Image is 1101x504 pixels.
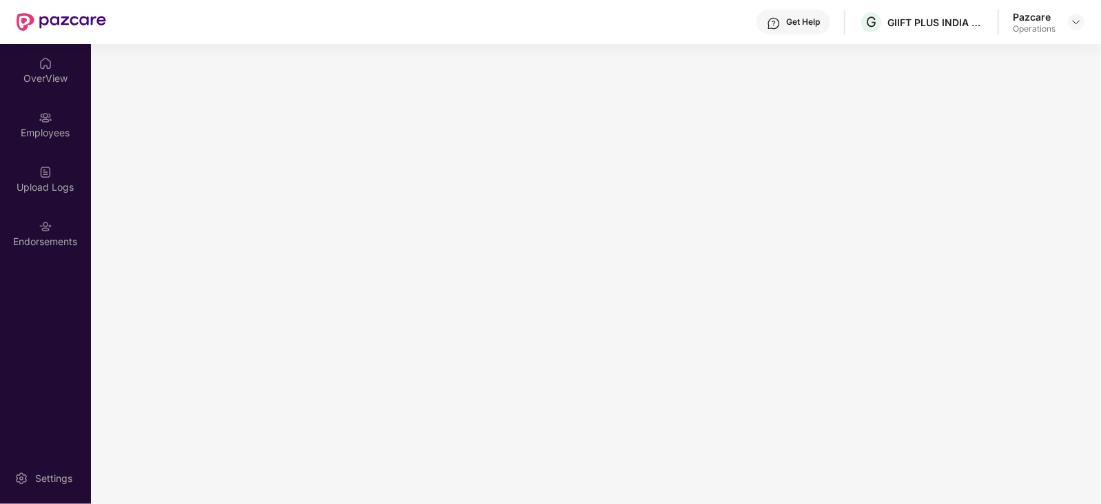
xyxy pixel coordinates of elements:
[866,14,876,30] span: G
[39,220,52,233] img: svg+xml;base64,PHN2ZyBpZD0iRW5kb3JzZW1lbnRzIiB4bWxucz0iaHR0cDovL3d3dy53My5vcmcvMjAwMC9zdmciIHdpZH...
[786,17,820,28] div: Get Help
[39,56,52,70] img: svg+xml;base64,PHN2ZyBpZD0iSG9tZSIgeG1sbnM9Imh0dHA6Ly93d3cudzMub3JnLzIwMDAvc3ZnIiB3aWR0aD0iMjAiIG...
[14,472,28,485] img: svg+xml;base64,PHN2ZyBpZD0iU2V0dGluZy0yMHgyMCIgeG1sbnM9Imh0dHA6Ly93d3cudzMub3JnLzIwMDAvc3ZnIiB3aW...
[1013,23,1056,34] div: Operations
[887,16,984,29] div: GIIFT PLUS INDIA PRIVATE LIMITED
[767,17,781,30] img: svg+xml;base64,PHN2ZyBpZD0iSGVscC0zMngzMiIgeG1sbnM9Imh0dHA6Ly93d3cudzMub3JnLzIwMDAvc3ZnIiB3aWR0aD...
[31,472,76,485] div: Settings
[1071,17,1082,28] img: svg+xml;base64,PHN2ZyBpZD0iRHJvcGRvd24tMzJ4MzIiIHhtbG5zPSJodHRwOi8vd3d3LnczLm9yZy8yMDAwL3N2ZyIgd2...
[1013,10,1056,23] div: Pazcare
[39,111,52,125] img: svg+xml;base64,PHN2ZyBpZD0iRW1wbG95ZWVzIiB4bWxucz0iaHR0cDovL3d3dy53My5vcmcvMjAwMC9zdmciIHdpZHRoPS...
[17,13,106,31] img: New Pazcare Logo
[39,165,52,179] img: svg+xml;base64,PHN2ZyBpZD0iVXBsb2FkX0xvZ3MiIGRhdGEtbmFtZT0iVXBsb2FkIExvZ3MiIHhtbG5zPSJodHRwOi8vd3...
